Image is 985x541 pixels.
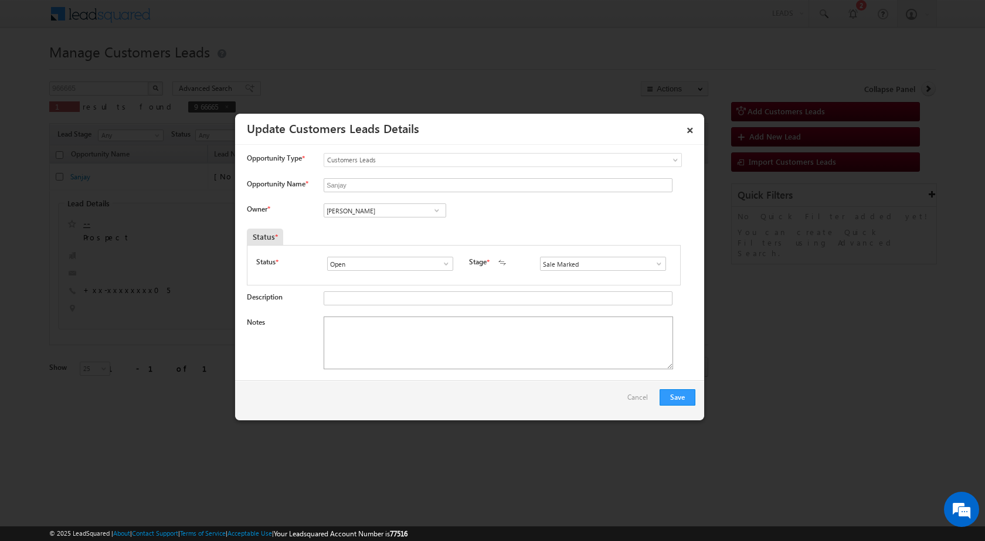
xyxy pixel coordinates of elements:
[247,120,419,136] a: Update Customers Leads Details
[436,258,450,270] a: Show All Items
[247,229,283,245] div: Status
[648,258,663,270] a: Show All Items
[256,257,276,267] label: Status
[390,529,407,538] span: 77516
[180,529,226,537] a: Terms of Service
[327,257,453,271] input: Type to Search
[429,205,444,216] a: Show All Items
[627,389,654,411] a: Cancel
[660,389,695,406] button: Save
[247,318,265,326] label: Notes
[540,257,666,271] input: Type to Search
[324,153,682,167] a: Customers Leads
[247,179,308,188] label: Opportunity Name
[680,118,700,138] a: ×
[247,153,302,164] span: Opportunity Type
[49,528,407,539] span: © 2025 LeadSquared | | | | |
[113,529,130,537] a: About
[469,257,487,267] label: Stage
[324,203,446,217] input: Type to Search
[227,529,272,537] a: Acceptable Use
[247,205,270,213] label: Owner
[247,292,283,301] label: Description
[132,529,178,537] a: Contact Support
[274,529,407,538] span: Your Leadsquared Account Number is
[324,155,634,165] span: Customers Leads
